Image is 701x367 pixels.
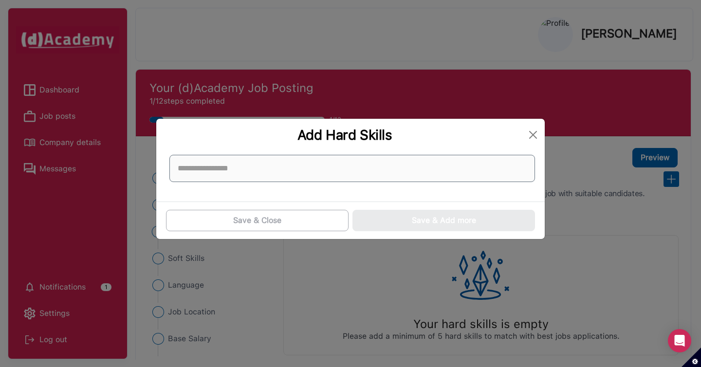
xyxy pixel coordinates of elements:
div: Add Hard Skills [164,127,525,143]
button: Save & Close [166,210,349,231]
button: Set cookie preferences [682,348,701,367]
div: Save & Add more [412,215,476,226]
button: Save & Add more [352,210,535,231]
div: Save & Close [233,215,281,226]
div: Open Intercom Messenger [668,329,691,352]
button: Close [525,127,541,143]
